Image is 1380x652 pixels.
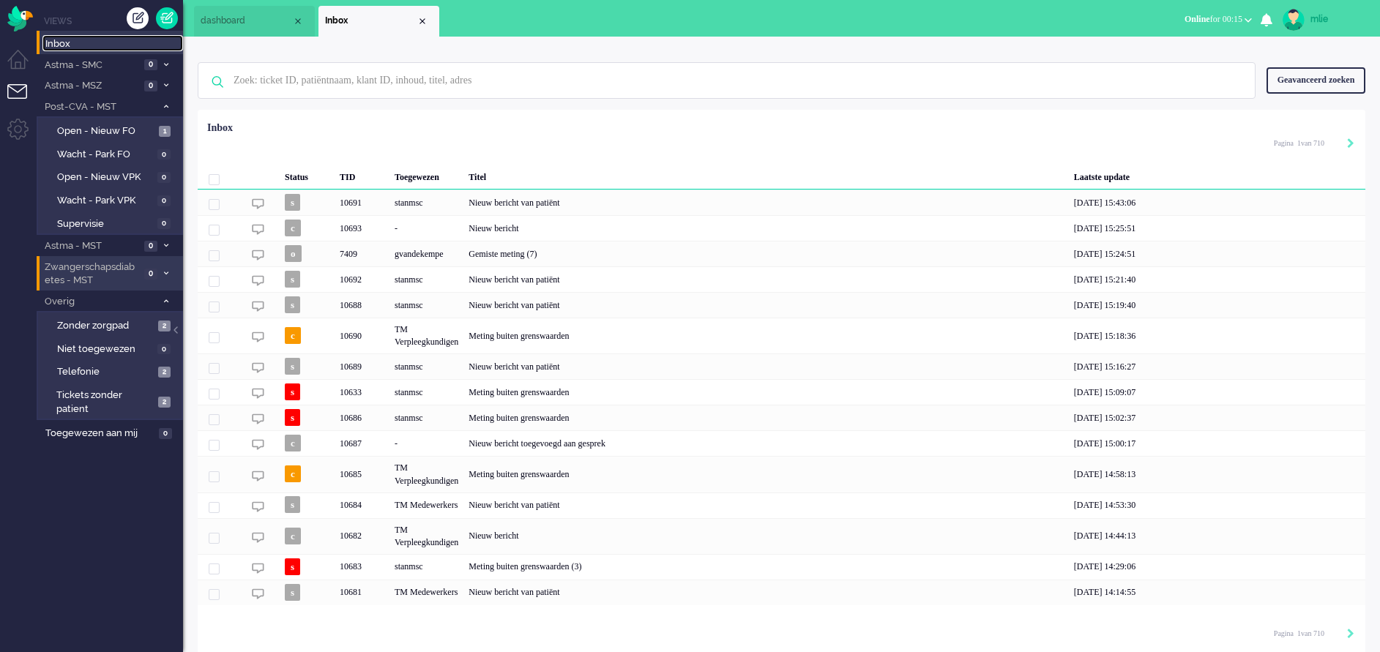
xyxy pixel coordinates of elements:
[223,63,1235,98] input: Zoek: ticket ID, patiëntnaam, klant ID, inhoud, titel, adres
[292,15,304,27] div: Close tab
[42,340,182,356] a: Niet toegewezen 0
[1069,190,1365,215] div: [DATE] 15:43:06
[285,245,302,262] span: o
[42,317,182,333] a: Zonder zorgpad 2
[463,318,1069,353] div: Meting buiten grenswaarden
[57,217,154,231] span: Supervisie
[157,149,171,160] span: 0
[285,409,300,426] span: s
[389,160,463,190] div: Toegewezen
[156,7,178,29] a: Quick Ticket
[463,405,1069,430] div: Meting buiten grenswaarden
[1069,580,1365,605] div: [DATE] 14:14:55
[144,80,157,91] span: 0
[389,554,463,580] div: stanmsc
[463,518,1069,554] div: Nieuw bericht
[42,386,182,416] a: Tickets zonder patient 2
[389,215,463,241] div: -
[57,148,154,162] span: Wacht - Park FO
[1294,629,1301,639] input: Page
[198,456,1365,492] div: 10685
[335,160,389,190] div: TID
[7,84,40,117] li: Tickets menu
[57,319,154,333] span: Zonder zorgpad
[198,580,1365,605] div: 10681
[1069,318,1365,353] div: [DATE] 15:18:36
[335,518,389,554] div: 10682
[389,241,463,266] div: gvandekempe
[1310,12,1365,26] div: mlie
[252,274,264,287] img: ic_chat_grey.svg
[389,266,463,292] div: stanmsc
[463,353,1069,379] div: Nieuw bericht van patiënt
[144,241,157,252] span: 0
[389,405,463,430] div: stanmsc
[1069,379,1365,405] div: [DATE] 15:09:07
[157,195,171,206] span: 0
[335,456,389,492] div: 10685
[463,456,1069,492] div: Meting buiten grenswaarden
[389,292,463,318] div: stanmsc
[335,318,389,353] div: 10690
[42,424,183,441] a: Toegewezen aan mij 0
[318,6,439,37] li: View
[1069,292,1365,318] div: [DATE] 15:19:40
[463,215,1069,241] div: Nieuw bericht
[42,100,156,114] span: Post-CVA - MST
[157,218,171,229] span: 0
[158,367,171,378] span: 2
[198,518,1365,554] div: 10682
[325,15,417,27] span: Inbox
[252,413,264,425] img: ic_chat_grey.svg
[198,379,1365,405] div: 10633
[335,580,389,605] div: 10681
[159,126,171,137] span: 1
[285,271,300,288] span: s
[127,7,149,29] div: Creëer ticket
[1069,353,1365,379] div: [DATE] 15:16:27
[252,562,264,574] img: ic_chat_grey.svg
[252,249,264,261] img: ic_chat_grey.svg
[45,37,183,51] span: Inbox
[44,15,183,27] li: Views
[389,353,463,379] div: stanmsc
[201,15,292,27] span: dashboard
[1274,622,1354,644] div: Pagination
[1069,430,1365,456] div: [DATE] 15:00:17
[252,387,264,400] img: ic_chat_grey.svg
[7,119,40,151] li: Admin menu
[198,353,1365,379] div: 10689
[42,192,182,208] a: Wacht - Park VPK 0
[198,241,1365,266] div: 7409
[158,321,171,331] span: 2
[144,269,157,280] span: 0
[285,220,301,236] span: c
[56,389,154,416] span: Tickets zonder patient
[1185,14,1242,24] span: for 00:15
[463,190,1069,215] div: Nieuw bericht van patiënt
[252,331,264,343] img: ic_chat_grey.svg
[252,501,264,513] img: ic_chat_grey.svg
[1069,160,1365,190] div: Laatste update
[57,194,154,208] span: Wacht - Park VPK
[42,239,140,253] span: Astma - MST
[389,492,463,518] div: TM Medewerkers
[198,430,1365,456] div: 10687
[389,580,463,605] div: TM Medewerkers
[252,438,264,451] img: ic_chat_grey.svg
[335,266,389,292] div: 10692
[1347,137,1354,151] div: Next
[45,427,154,441] span: Toegewezen aan mij
[285,465,301,482] span: c
[463,492,1069,518] div: Nieuw bericht van patiënt
[1176,4,1261,37] li: Onlinefor 00:15
[1294,138,1301,149] input: Page
[389,518,463,554] div: TM Verpleegkundigen
[1176,9,1261,30] button: Onlinefor 00:15
[252,588,264,600] img: ic_chat_grey.svg
[389,379,463,405] div: stanmsc
[463,580,1069,605] div: Nieuw bericht van patiënt
[198,292,1365,318] div: 10688
[7,6,33,31] img: flow_omnibird.svg
[159,428,172,439] span: 0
